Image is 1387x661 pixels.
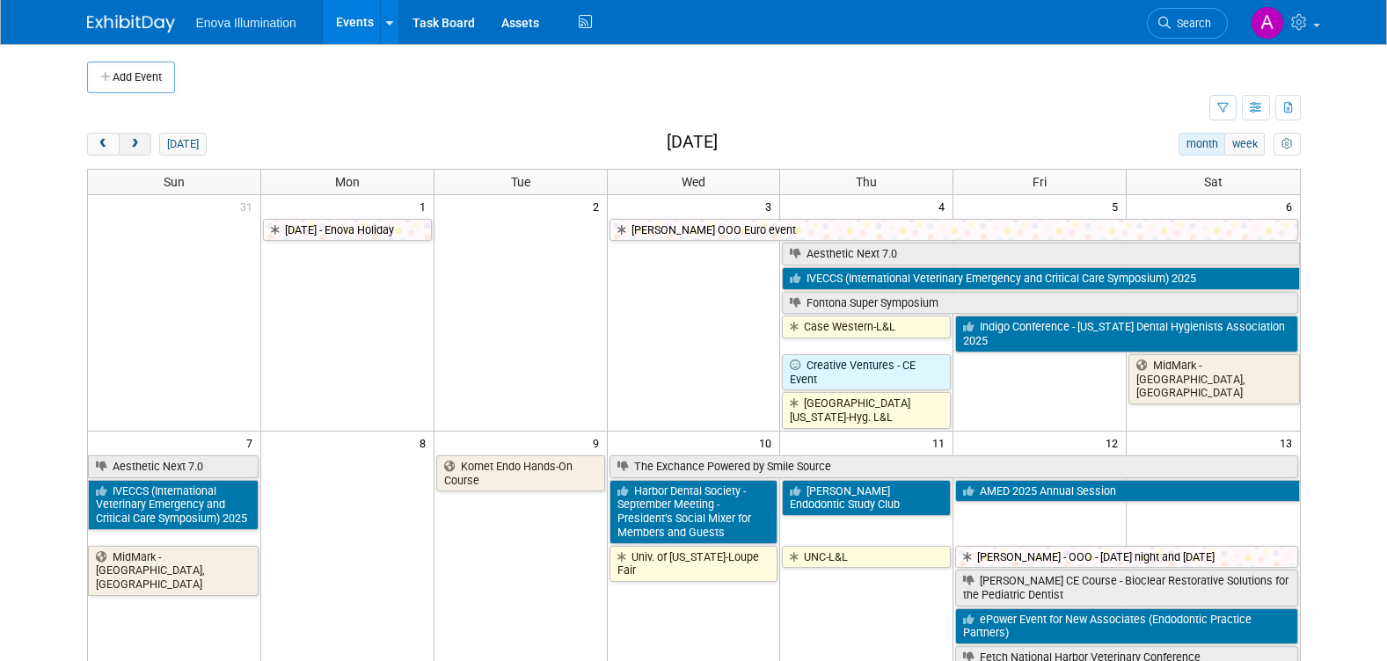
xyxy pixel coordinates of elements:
[1224,133,1265,156] button: week
[1251,6,1284,40] img: Andrea Miller
[418,432,434,454] span: 8
[87,15,175,33] img: ExhibitDay
[610,455,1298,478] a: The Exchance Powered by Smile Source
[1033,175,1047,189] span: Fri
[667,133,718,152] h2: [DATE]
[782,480,951,516] a: [PERSON_NAME] Endodontic Study Club
[937,195,953,217] span: 4
[1171,17,1211,30] span: Search
[782,546,951,569] a: UNC-L&L
[955,480,1299,503] a: AMED 2025 Annual Session
[164,175,185,189] span: Sun
[757,432,779,454] span: 10
[511,175,530,189] span: Tue
[1128,354,1299,404] a: MidMark - [GEOGRAPHIC_DATA], [GEOGRAPHIC_DATA]
[955,570,1297,606] a: [PERSON_NAME] CE Course - Bioclear Restorative Solutions for the Pediatric Dentist
[955,546,1297,569] a: [PERSON_NAME] - OOO - [DATE] night and [DATE]
[782,316,951,338] a: Case Western-L&L
[591,432,607,454] span: 9
[1281,139,1293,150] i: Personalize Calendar
[610,219,1298,242] a: [PERSON_NAME] OOO Euro event
[119,133,151,156] button: next
[196,16,296,30] span: Enova Illumination
[1179,133,1225,156] button: month
[88,480,259,530] a: IVECCS (International Veterinary Emergency and Critical Care Symposium) 2025
[955,316,1297,352] a: Indigo Conference - [US_STATE] Dental Hygienists Association 2025
[87,133,120,156] button: prev
[856,175,877,189] span: Thu
[436,455,605,491] a: Komet Endo Hands-On Course
[931,432,953,454] span: 11
[1110,195,1126,217] span: 5
[159,133,206,156] button: [DATE]
[1284,195,1300,217] span: 6
[1147,8,1228,39] a: Search
[418,195,434,217] span: 1
[88,455,259,478] a: Aesthetic Next 7.0
[591,195,607,217] span: 2
[610,546,778,582] a: Univ. of [US_STATE]-Loupe Fair
[1274,133,1300,156] button: myCustomButton
[1204,175,1223,189] span: Sat
[955,608,1297,644] a: ePower Event for New Associates (Endodontic Practice Partners)
[682,175,705,189] span: Wed
[782,292,1297,315] a: Fontona Super Symposium
[238,195,260,217] span: 31
[782,354,951,390] a: Creative Ventures - CE Event
[610,480,778,544] a: Harbor Dental Society - September Meeting - President’s Social Mixer for Members and Guests
[782,392,951,428] a: [GEOGRAPHIC_DATA][US_STATE]-Hyg. L&L
[763,195,779,217] span: 3
[245,432,260,454] span: 7
[782,267,1299,290] a: IVECCS (International Veterinary Emergency and Critical Care Symposium) 2025
[87,62,175,93] button: Add Event
[88,546,259,596] a: MidMark - [GEOGRAPHIC_DATA], [GEOGRAPHIC_DATA]
[263,219,432,242] a: [DATE] - Enova Holiday
[782,243,1299,265] a: Aesthetic Next 7.0
[335,175,360,189] span: Mon
[1278,432,1300,454] span: 13
[1104,432,1126,454] span: 12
